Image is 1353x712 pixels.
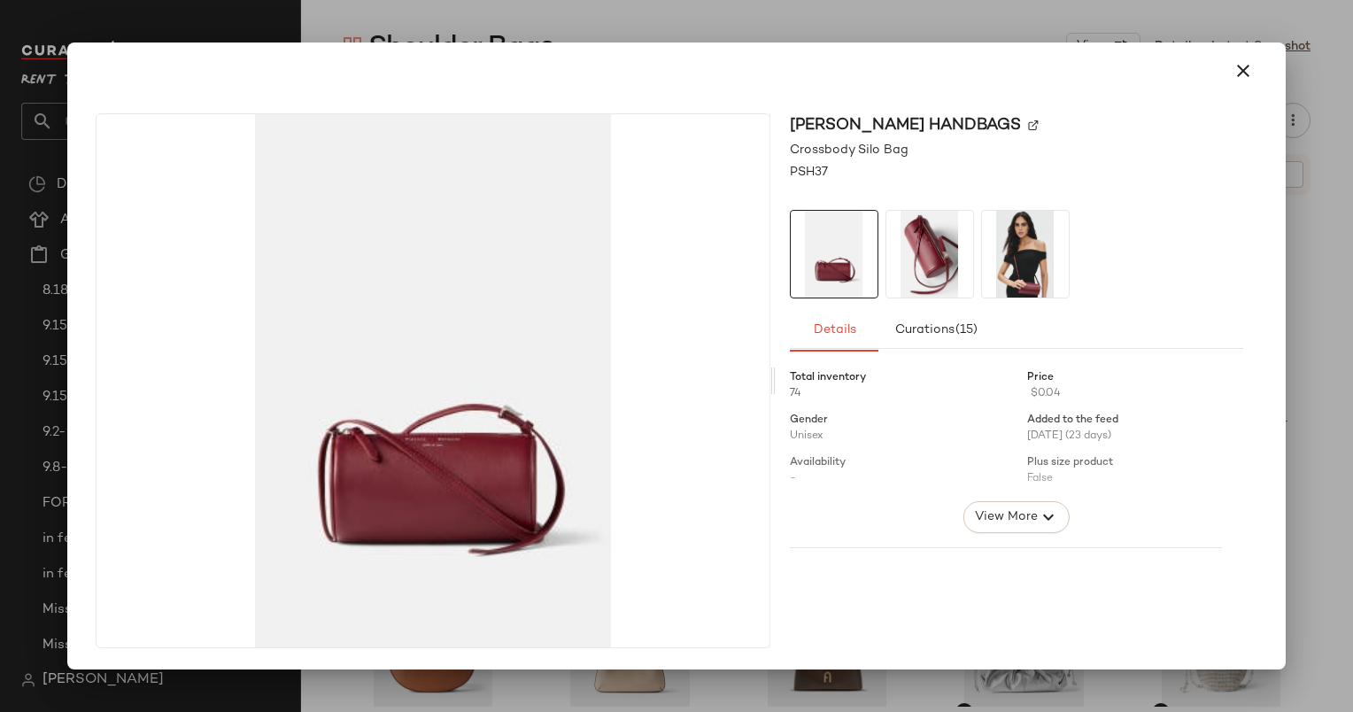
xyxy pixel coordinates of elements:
span: Curations [893,323,978,337]
img: PSH37.jpg [791,211,878,298]
span: Crossbody Silo Bag [790,141,908,159]
img: PSH37.jpg [886,211,973,298]
button: View More [963,501,1069,533]
img: PSH37.jpg [97,114,769,647]
span: (15) [955,323,978,337]
img: PSH37.jpg [982,211,1069,298]
img: svg%3e [1028,120,1039,131]
span: Details [812,323,855,337]
span: PSH37 [790,163,828,182]
span: View More [973,507,1037,528]
span: [PERSON_NAME] Handbags [790,113,1021,137]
